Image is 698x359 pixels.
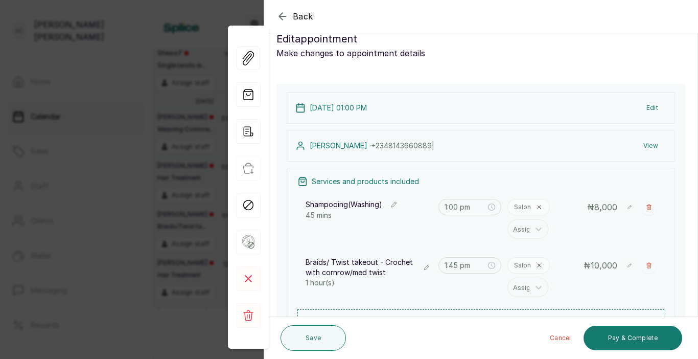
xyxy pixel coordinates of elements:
p: [PERSON_NAME] · [310,141,434,151]
span: 8,000 [594,202,617,212]
button: Cancel [542,326,579,350]
input: Select time [445,201,486,213]
p: Make changes to appointment details [276,47,685,59]
input: Select time [445,260,486,271]
button: View [635,137,666,155]
span: 10,000 [591,260,617,271]
button: Add new [297,309,664,335]
span: Edit appointment [276,31,357,47]
p: ₦ [587,201,617,213]
button: Pay & Complete [584,326,682,350]
p: [DATE] 01:00 PM [310,103,367,113]
p: ₦ [584,259,617,272]
p: 1 hour(s) [306,278,432,288]
p: Services and products included [312,176,419,187]
p: Shampooing(Washing) [306,199,382,210]
button: Back [276,10,313,23]
span: +234 8143660889 | [371,141,434,150]
button: Save [281,325,346,351]
button: Edit [638,99,666,117]
p: Salon [514,203,531,211]
span: Back [293,10,313,23]
p: 45 mins [306,210,432,220]
p: Salon [514,261,531,270]
p: Braids/ Twist takeout - Crochet with cornrow/med twist [306,257,415,278]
